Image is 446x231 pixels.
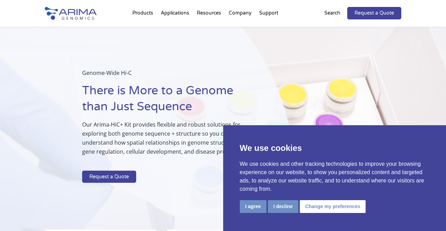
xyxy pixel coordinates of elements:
button: Change my preferences [300,200,366,213]
p: Search [324,9,340,18]
h1: There is More to a Genome than Just Sequence [82,83,259,120]
img: Arima-Genomics-logo [45,7,97,20]
a: Request a Quote [82,171,136,183]
p: Genome-Wide Hi-C [82,68,259,83]
a: Request a Quote [347,7,401,19]
p: Our Arima-HiC+ Kit provides flexible and robust solutions for exploring both genome sequence + st... [82,120,259,162]
button: I decline [268,200,298,213]
p: We use cookies and other tracking technologies to improve your browsing experience on our website... [240,160,430,193]
button: I agree [240,200,266,213]
p: We use cookies [240,142,430,154]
